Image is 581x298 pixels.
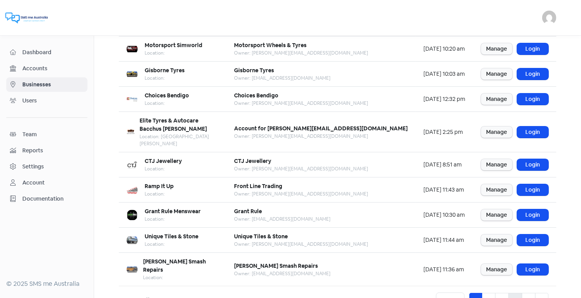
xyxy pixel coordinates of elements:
[234,183,282,190] b: Front Line Trading
[423,211,465,219] div: [DATE] 10:30 am
[481,43,512,55] a: Manage
[145,208,201,215] b: Grant Rule Menswear
[145,100,189,107] div: Location:
[127,264,138,275] img: 41d3e966-6eab-4070-a8ed-998341c7dede-250x250.png
[481,209,512,221] a: Manage
[234,100,368,107] div: Owner: [PERSON_NAME][EMAIL_ADDRESS][DOMAIN_NAME]
[517,184,548,196] a: Login
[22,195,84,203] span: Documentation
[234,42,307,49] b: Motorsport Wheels & Tyres
[145,216,201,223] div: Location:
[22,48,84,57] span: Dashboard
[517,68,548,80] a: Login
[234,133,408,140] div: Owner: [PERSON_NAME][EMAIL_ADDRESS][DOMAIN_NAME]
[481,68,512,80] a: Manage
[517,264,548,275] a: Login
[517,234,548,246] a: Login
[127,185,138,196] img: 35f4c1ad-4f2e-48ad-ab30-5155fdf70f3d-250x250.png
[127,44,138,55] img: f04f9500-df2d-4bc6-9216-70fe99c8ada6-250x250.png
[6,77,87,92] a: Businesses
[22,146,84,155] span: Reports
[6,61,87,76] a: Accounts
[517,209,548,221] a: Login
[517,159,548,170] a: Login
[127,126,135,137] img: 66d538de-5a83-4c3b-bc95-2d621ac501ae-250x250.png
[145,190,174,197] div: Location:
[22,64,84,73] span: Accounts
[481,234,512,246] a: Manage
[481,184,512,196] a: Manage
[481,159,512,170] a: Manage
[6,192,87,206] a: Documentation
[517,126,548,138] a: Login
[6,127,87,142] a: Team
[234,216,330,223] div: Owner: [EMAIL_ADDRESS][DOMAIN_NAME]
[423,186,465,194] div: [DATE] 11:43 am
[140,133,218,147] div: Location: [GEOGRAPHIC_DATA][PERSON_NAME]
[22,163,44,171] div: Settings
[145,42,202,49] b: Motorsport Simworld
[145,75,185,82] div: Location:
[145,49,202,57] div: Location:
[127,69,138,80] img: 63d568eb-2aa7-4a3e-ac80-3fa331f9deb7-250x250.png
[423,128,465,136] div: [DATE] 2:25 pm
[145,165,182,172] div: Location:
[22,80,84,89] span: Businesses
[143,274,218,281] div: Location:
[517,93,548,105] a: Login
[234,233,288,240] b: Unique Tiles & Stone
[22,179,45,187] div: Account
[234,208,262,215] b: Grant Rule
[22,97,84,105] span: Users
[234,75,330,82] div: Owner: [EMAIL_ADDRESS][DOMAIN_NAME]
[423,95,465,103] div: [DATE] 12:32 pm
[145,233,198,240] b: Unique Tiles & Stone
[127,94,138,105] img: 0e827074-2277-4e51-9f29-4863781f49ff-250x250.png
[234,92,278,99] b: Choices Bendigo
[423,70,465,78] div: [DATE] 10:03 am
[542,11,556,25] img: User
[423,161,465,169] div: [DATE] 8:51 am
[423,265,465,274] div: [DATE] 11:36 am
[234,270,330,277] div: Owner: [EMAIL_ADDRESS][DOMAIN_NAME]
[423,236,465,244] div: [DATE] 11:44 am
[6,159,87,174] a: Settings
[145,67,185,74] b: Gisborne Tyres
[423,45,465,53] div: [DATE] 10:20 am
[481,264,512,275] a: Manage
[481,93,512,105] a: Manage
[6,93,87,108] a: Users
[145,157,182,165] b: CTJ Jewellery
[481,126,512,138] a: Manage
[145,183,174,190] b: Ramp It Up
[6,176,87,190] a: Account
[127,210,138,221] img: 4a6b15b7-8deb-4f81-962f-cd6db14835d5-250x250.png
[234,241,368,248] div: Owner: [PERSON_NAME][EMAIL_ADDRESS][DOMAIN_NAME]
[140,117,207,132] b: Elite Tyres & Autocare Bacchus [PERSON_NAME]
[127,159,138,170] img: 7be11b49-75b7-437a-b653-4ef32f684f53-250x250.png
[145,92,189,99] b: Choices Bendigo
[517,43,548,55] a: Login
[6,45,87,60] a: Dashboard
[127,235,138,246] img: 052dc0f5-0326-4f27-ad8e-36ef436f33b3-250x250.png
[234,67,274,74] b: Gisborne Tyres
[234,165,368,172] div: Owner: [PERSON_NAME][EMAIL_ADDRESS][DOMAIN_NAME]
[234,157,271,165] b: CTJ Jewellery
[145,241,198,248] div: Location:
[234,262,318,269] b: [PERSON_NAME] Smash Repairs
[234,190,368,197] div: Owner: [PERSON_NAME][EMAIL_ADDRESS][DOMAIN_NAME]
[143,258,206,273] b: [PERSON_NAME] Smash Repairs
[234,125,408,132] b: Account for [PERSON_NAME][EMAIL_ADDRESS][DOMAIN_NAME]
[6,143,87,158] a: Reports
[234,49,368,57] div: Owner: [PERSON_NAME][EMAIL_ADDRESS][DOMAIN_NAME]
[22,130,84,139] span: Team
[6,279,87,289] div: © 2025 SMS me Australia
